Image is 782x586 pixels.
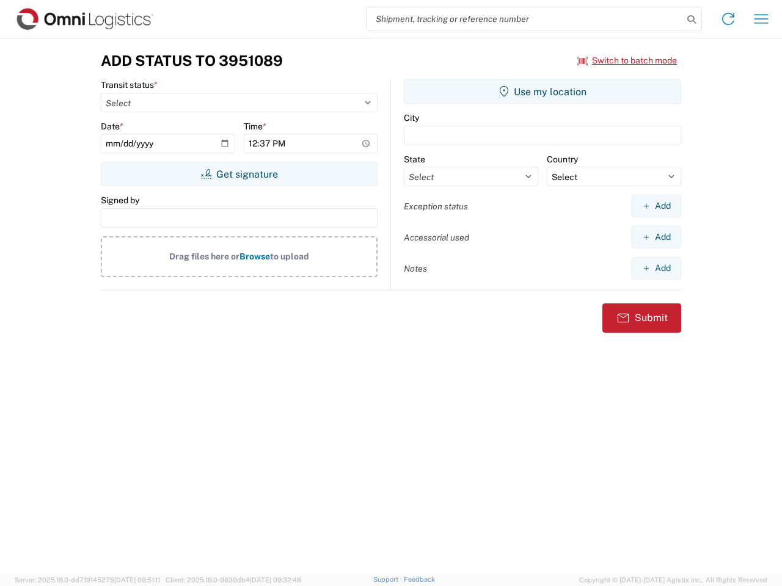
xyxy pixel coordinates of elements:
[404,79,681,104] button: Use my location
[101,195,139,206] label: Signed by
[373,576,404,583] a: Support
[239,251,270,261] span: Browse
[250,576,301,584] span: [DATE] 09:32:48
[101,52,283,70] h3: Add Status to 3951089
[632,226,681,248] button: Add
[166,576,301,584] span: Client: 2025.18.0-9839db4
[404,112,419,123] label: City
[577,51,677,71] button: Switch to batch mode
[404,576,435,583] a: Feedback
[270,251,309,261] span: to upload
[547,154,578,165] label: Country
[632,257,681,280] button: Add
[404,154,425,165] label: State
[114,576,160,584] span: [DATE] 09:51:11
[602,303,681,333] button: Submit
[632,195,681,217] button: Add
[169,251,239,261] span: Drag files here or
[367,7,683,31] input: Shipment, tracking or reference number
[101,162,378,186] button: Get signature
[404,201,468,212] label: Exception status
[404,232,469,243] label: Accessorial used
[404,263,427,274] label: Notes
[15,576,160,584] span: Server: 2025.18.0-dd719145275
[101,121,123,132] label: Date
[579,574,767,585] span: Copyright © [DATE]-[DATE] Agistix Inc., All Rights Reserved
[244,121,266,132] label: Time
[101,79,158,90] label: Transit status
